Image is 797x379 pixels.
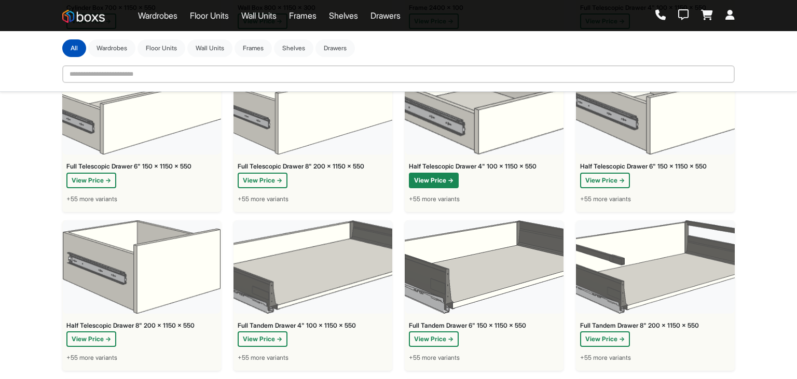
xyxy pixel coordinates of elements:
button: Shelves [274,39,313,57]
button: All [62,39,86,57]
a: Full Tandem Drawer 4" 100 x 1150 x 550Full Tandem Drawer 4" 100 x 1150 x 550View Price →+55 more ... [233,220,392,371]
div: Full Telescopic Drawer 8" 200 x 1150 x 550 [238,163,388,170]
button: View Price → [580,173,630,188]
img: Half Telescopic Drawer 8" 200 x 1150 x 550 [63,220,220,314]
img: Full Tandem Drawer 8" 200 x 1150 x 550 [576,220,735,314]
button: View Price → [238,331,287,347]
div: Half Telescopic Drawer 6" 150 x 1150 x 550 [580,163,731,170]
button: View Price → [66,173,116,188]
button: Wall Units [187,39,232,57]
span: +55 more variants [238,194,288,204]
a: Login [725,10,735,21]
span: +55 more variants [580,194,631,204]
img: Boxs Store logo [62,10,105,23]
a: Half Telescopic Drawer 4" 100 x 1150 x 550Half Telescopic Drawer 4" 100 x 1150 x 550View Price →+... [405,61,564,212]
button: Floor Units [138,39,185,57]
button: Wardrobes [88,39,135,57]
div: Half Telescopic Drawer 8" 200 x 1150 x 550 [66,322,217,329]
a: Full Tandem Drawer 6" 150 x 1150 x 550Full Tandem Drawer 6" 150 x 1150 x 550View Price →+55 more ... [405,220,564,371]
a: Full Telescopic Drawer 6" 150 x 1150 x 550Full Telescopic Drawer 6" 150 x 1150 x 550View Price →+... [62,61,221,212]
button: View Price → [409,173,459,188]
div: Full Tandem Drawer 8" 200 x 1150 x 550 [580,322,731,329]
button: View Price → [238,173,287,188]
div: Full Tandem Drawer 4" 100 x 1150 x 550 [238,322,388,329]
span: +55 more variants [409,353,460,362]
img: Half Telescopic Drawer 4" 100 x 1150 x 550 [405,61,564,155]
button: Drawers [315,39,355,57]
a: Half Telescopic Drawer 8" 200 x 1150 x 550Half Telescopic Drawer 8" 200 x 1150 x 550View Price →+... [62,220,221,371]
div: Full Telescopic Drawer 6" 150 x 1150 x 550 [66,163,217,170]
button: Frames [235,39,272,57]
div: Half Telescopic Drawer 4" 100 x 1150 x 550 [409,163,559,170]
span: +55 more variants [238,353,288,362]
span: +55 more variants [409,194,460,204]
button: View Price → [66,331,116,347]
a: Shelves [329,9,358,22]
span: +55 more variants [66,194,117,204]
a: Frames [289,9,317,22]
a: Wall Units [241,9,277,22]
a: Wardrobes [138,9,177,22]
span: +55 more variants [66,353,117,362]
button: View Price → [580,331,630,347]
img: Full Tandem Drawer 4" 100 x 1150 x 550 [233,220,392,314]
a: Drawers [370,9,401,22]
img: Full Telescopic Drawer 8" 200 x 1150 x 550 [233,61,392,155]
a: Half Telescopic Drawer 6" 150 x 1150 x 550Half Telescopic Drawer 6" 150 x 1150 x 550View Price →+... [576,61,735,212]
a: Full Telescopic Drawer 8" 200 x 1150 x 550Full Telescopic Drawer 8" 200 x 1150 x 550View Price →+... [233,61,392,212]
img: Full Telescopic Drawer 6" 150 x 1150 x 550 [62,61,221,155]
img: Full Tandem Drawer 6" 150 x 1150 x 550 [405,220,564,314]
a: Floor Units [190,9,229,22]
div: Full Tandem Drawer 6" 150 x 1150 x 550 [409,322,559,329]
a: Full Tandem Drawer 8" 200 x 1150 x 550Full Tandem Drawer 8" 200 x 1150 x 550View Price →+55 more ... [576,220,735,371]
button: View Price → [409,331,459,347]
span: +55 more variants [580,353,631,362]
img: Half Telescopic Drawer 6" 150 x 1150 x 550 [576,61,735,155]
